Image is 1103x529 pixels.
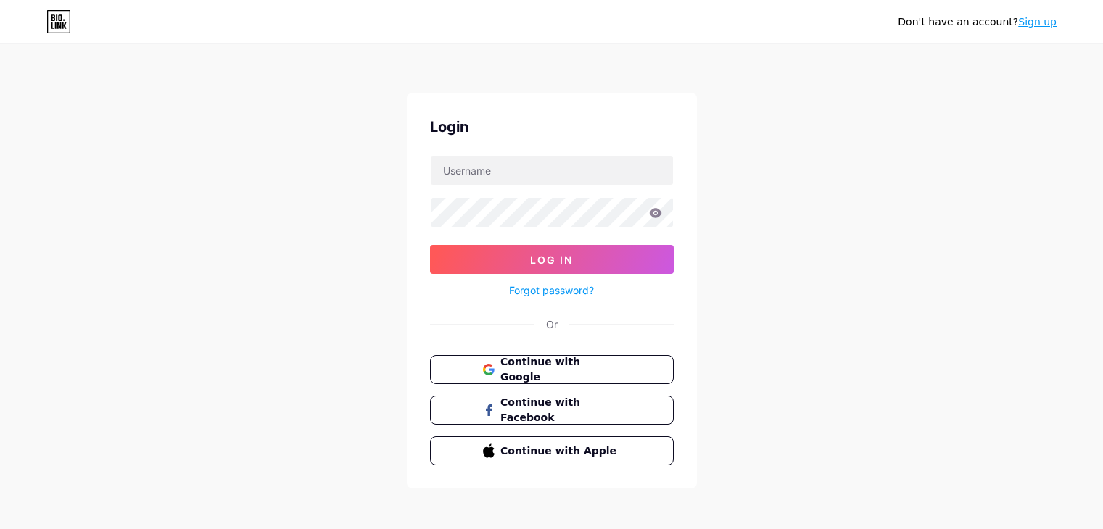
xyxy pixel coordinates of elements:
[509,283,594,298] a: Forgot password?
[430,396,674,425] button: Continue with Facebook
[430,436,674,465] button: Continue with Apple
[430,355,674,384] button: Continue with Google
[431,156,673,185] input: Username
[1018,16,1057,28] a: Sign up
[546,317,558,332] div: Or
[500,443,620,459] span: Continue with Apple
[530,254,573,266] span: Log In
[500,354,620,385] span: Continue with Google
[500,395,620,425] span: Continue with Facebook
[898,14,1057,30] div: Don't have an account?
[430,245,674,274] button: Log In
[430,116,674,138] div: Login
